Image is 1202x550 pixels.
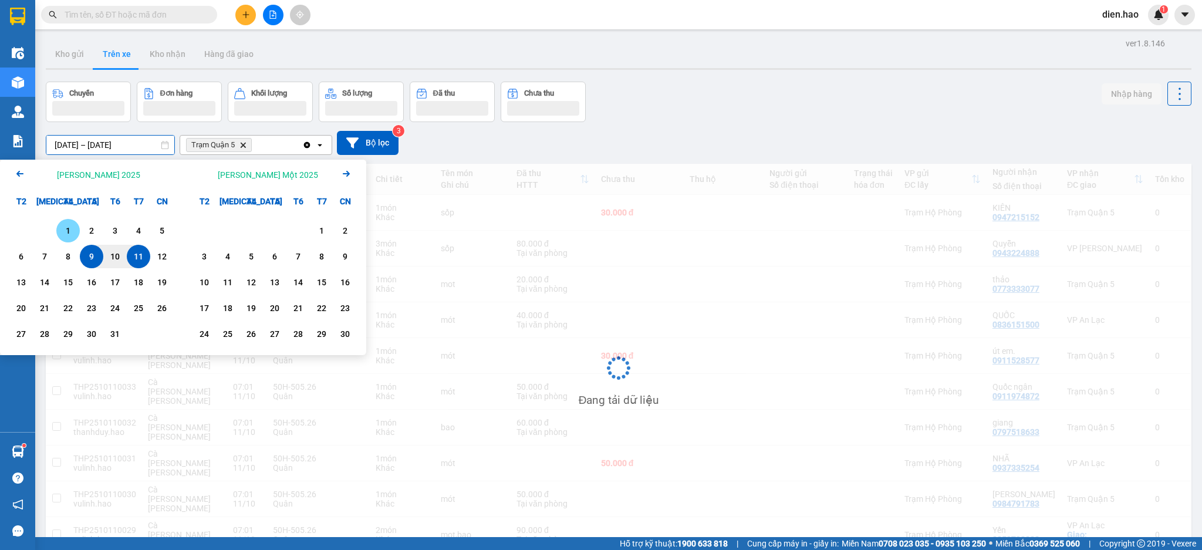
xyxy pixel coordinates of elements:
div: Choose Thứ Hai, tháng 11 10 2025. It's available. [193,271,216,294]
div: ver 1.8.146 [1126,37,1165,50]
div: [MEDICAL_DATA] [33,190,56,213]
div: Choose Thứ Hai, tháng 11 24 2025. It's available. [193,322,216,346]
svg: open [315,140,325,150]
div: [MEDICAL_DATA] [216,190,239,213]
div: Choose Thứ Năm, tháng 10 23 2025. It's available. [80,296,103,320]
div: 14 [36,275,53,289]
div: Choose Thứ Hai, tháng 11 3 2025. It's available. [193,245,216,268]
strong: 0369 525 060 [1029,539,1080,548]
div: Choose Thứ Ba, tháng 10 7 2025. It's available. [33,245,56,268]
span: Trạm Quận 5 [191,140,235,150]
span: Miền Bắc [995,537,1080,550]
button: plus [235,5,256,25]
button: Chưa thu [501,82,586,122]
div: 15 [60,275,76,289]
div: T7 [127,190,150,213]
img: solution-icon [12,135,24,147]
div: 26 [154,301,170,315]
span: Hỗ trợ kỹ thuật: [620,537,728,550]
div: 1 [313,224,330,238]
div: [PERSON_NAME] Một 2025 [218,169,318,181]
div: 5 [243,249,259,264]
span: | [1089,537,1090,550]
img: warehouse-icon [12,446,24,458]
div: 6 [266,249,283,264]
img: logo-vxr [10,8,25,25]
div: 7 [36,249,53,264]
div: 7 [290,249,306,264]
div: 18 [130,275,147,289]
div: Khối lượng [251,89,287,97]
div: Choose Chủ Nhật, tháng 11 16 2025. It's available. [333,271,357,294]
div: 1 [60,224,76,238]
div: Choose Chủ Nhật, tháng 11 2 2025. It's available. [333,219,357,242]
button: Chuyến [46,82,131,122]
div: 27 [13,327,29,341]
div: Choose Thứ Tư, tháng 10 15 2025. It's available. [56,271,80,294]
div: Chưa thu [524,89,554,97]
img: warehouse-icon [12,106,24,118]
span: | [737,537,738,550]
div: Đơn hàng [160,89,193,97]
div: Choose Thứ Ba, tháng 11 18 2025. It's available. [216,296,239,320]
div: Đã thu [433,89,455,97]
div: 11 [130,249,147,264]
div: 20 [266,301,283,315]
button: Trên xe [93,40,140,68]
div: 29 [60,327,76,341]
div: Choose Thứ Sáu, tháng 10 31 2025. It's available. [103,322,127,346]
div: Choose Thứ Bảy, tháng 10 4 2025. It's available. [127,219,150,242]
div: 8 [60,249,76,264]
div: T2 [9,190,33,213]
div: 25 [220,327,236,341]
button: Nhập hàng [1102,83,1162,104]
sup: 1 [1160,5,1168,14]
span: ⚪️ [989,541,992,546]
div: T7 [310,190,333,213]
div: Choose Thứ Năm, tháng 11 6 2025. It's available. [263,245,286,268]
button: Số lượng [319,82,404,122]
div: Choose Chủ Nhật, tháng 11 9 2025. It's available. [333,245,357,268]
div: 26 [243,327,259,341]
svg: Arrow Right [339,167,353,181]
div: T5 [80,190,103,213]
div: Chuyến [69,89,94,97]
div: Choose Thứ Bảy, tháng 10 18 2025. It's available. [127,271,150,294]
div: Choose Thứ Năm, tháng 11 27 2025. It's available. [263,322,286,346]
div: Choose Thứ Bảy, tháng 11 29 2025. It's available. [310,322,333,346]
div: 21 [290,301,306,315]
div: Choose Chủ Nhật, tháng 11 23 2025. It's available. [333,296,357,320]
div: 17 [196,301,212,315]
img: warehouse-icon [12,76,24,89]
div: 23 [337,301,353,315]
div: Choose Thứ Sáu, tháng 10 3 2025. It's available. [103,219,127,242]
button: Next month. [339,167,353,183]
div: 2 [337,224,353,238]
div: 3 [107,224,123,238]
span: Cung cấp máy in - giấy in: [747,537,839,550]
span: dien.hao [1093,7,1148,22]
div: Choose Thứ Tư, tháng 11 19 2025. It's available. [239,296,263,320]
div: 8 [313,249,330,264]
div: Choose Thứ Năm, tháng 10 2 2025. It's available. [80,219,103,242]
button: caret-down [1174,5,1195,25]
div: Choose Thứ Bảy, tháng 11 8 2025. It's available. [310,245,333,268]
div: Choose Chủ Nhật, tháng 10 26 2025. It's available. [150,296,174,320]
div: 27 [266,327,283,341]
div: 4 [130,224,147,238]
button: Kho nhận [140,40,195,68]
div: Choose Thứ Hai, tháng 10 20 2025. It's available. [9,296,33,320]
sup: 3 [393,125,404,137]
div: 12 [243,275,259,289]
div: Choose Thứ Tư, tháng 10 8 2025. It's available. [56,245,80,268]
div: 11 [220,275,236,289]
span: aim [296,11,304,19]
svg: Delete [239,141,247,149]
div: Đang tải dữ liệu [579,392,659,409]
div: Choose Thứ Năm, tháng 11 13 2025. It's available. [263,271,286,294]
div: Choose Thứ Tư, tháng 11 26 2025. It's available. [239,322,263,346]
strong: 0708 023 035 - 0935 103 250 [879,539,986,548]
div: Choose Thứ Sáu, tháng 11 7 2025. It's available. [286,245,310,268]
div: 24 [107,301,123,315]
svg: Arrow Left [13,167,27,181]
